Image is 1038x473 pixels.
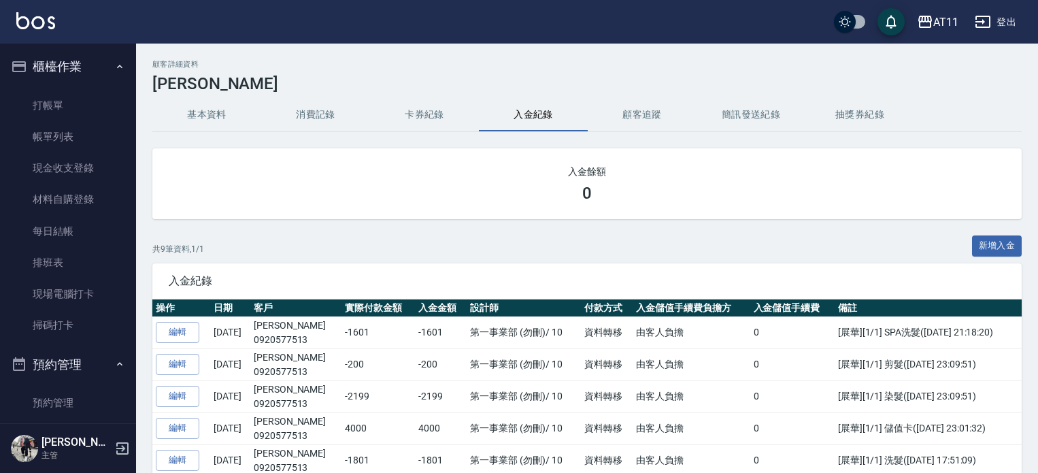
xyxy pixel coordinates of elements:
a: 掃碼打卡 [5,310,131,341]
th: 操作 [152,299,210,317]
td: 由客人負擔 [633,348,750,380]
button: 櫃檯作業 [5,49,131,84]
a: 帳單列表 [5,121,131,152]
a: 編輯 [156,354,199,375]
h2: 顧客詳細資料 [152,60,1022,69]
td: 第一事業部 (勿刪) / 10 [467,316,581,348]
td: [PERSON_NAME] [250,380,341,412]
a: 每日結帳 [5,216,131,247]
th: 設計師 [467,299,581,317]
td: [DATE] [210,412,250,444]
p: 0920577513 [254,333,338,347]
td: 0 [750,380,835,412]
td: 第一事業部 (勿刪) / 10 [467,380,581,412]
h3: [PERSON_NAME] [152,74,1022,93]
td: 資料轉移 [581,412,633,444]
p: 主管 [41,449,111,461]
a: 編輯 [156,322,199,343]
td: [展華][1/1] SPA洗髮([DATE] 21:18:20) [835,316,1022,348]
td: [DATE] [210,316,250,348]
th: 實際付款金額 [341,299,415,317]
th: 入金儲值手續費 [750,299,835,317]
a: 排班表 [5,247,131,278]
button: 預約管理 [5,347,131,382]
button: 入金紀錄 [479,99,588,131]
td: [DATE] [210,348,250,380]
td: 資料轉移 [581,348,633,380]
td: 0 [750,348,835,380]
td: 由客人負擔 [633,380,750,412]
td: 第一事業部 (勿刪) / 10 [467,412,581,444]
td: 資料轉移 [581,316,633,348]
h3: 0 [582,184,592,203]
p: 0920577513 [254,397,338,411]
td: 第一事業部 (勿刪) / 10 [467,348,581,380]
a: 材料自購登錄 [5,184,131,215]
td: -1601 [415,316,467,348]
th: 付款方式 [581,299,633,317]
button: save [877,8,905,35]
td: 0 [750,412,835,444]
h2: 入金餘額 [169,165,1005,178]
a: 編輯 [156,386,199,407]
td: -200 [341,348,415,380]
a: 單日預約紀錄 [5,419,131,450]
td: -200 [415,348,467,380]
td: -2199 [415,380,467,412]
button: 卡券紀錄 [370,99,479,131]
button: 基本資料 [152,99,261,131]
td: [展華][1/1] 染髮([DATE] 23:09:51) [835,380,1022,412]
p: 0920577513 [254,429,338,443]
button: 新增入金 [972,235,1022,257]
a: 編輯 [156,418,199,439]
img: Person [11,435,38,462]
th: 客戶 [250,299,341,317]
div: AT11 [933,14,958,31]
button: 登出 [969,10,1022,35]
h5: [PERSON_NAME]. [41,436,111,449]
td: [PERSON_NAME] [250,348,341,380]
td: [PERSON_NAME] [250,316,341,348]
th: 備註 [835,299,1022,317]
td: -1601 [341,316,415,348]
a: 現場電腦打卡 [5,278,131,310]
td: [展華][1/1] 剪髮([DATE] 23:09:51) [835,348,1022,380]
a: 打帳單 [5,90,131,121]
button: 簡訊發送紀錄 [697,99,805,131]
td: [展華][1/1] 儲值卡([DATE] 23:01:32) [835,412,1022,444]
span: 入金紀錄 [169,274,1005,288]
td: 4000 [415,412,467,444]
td: [PERSON_NAME] [250,412,341,444]
img: Logo [16,12,55,29]
td: [DATE] [210,380,250,412]
td: 資料轉移 [581,380,633,412]
td: 由客人負擔 [633,316,750,348]
button: 抽獎券紀錄 [805,99,914,131]
a: 預約管理 [5,387,131,419]
a: 現金收支登錄 [5,152,131,184]
button: 顧客追蹤 [588,99,697,131]
td: -2199 [341,380,415,412]
th: 日期 [210,299,250,317]
td: 由客人負擔 [633,412,750,444]
th: 入金儲值手續費負擔方 [633,299,750,317]
th: 入金金額 [415,299,467,317]
td: 0 [750,316,835,348]
button: 消費記錄 [261,99,370,131]
a: 編輯 [156,450,199,471]
p: 0920577513 [254,365,338,379]
td: 4000 [341,412,415,444]
button: AT11 [911,8,964,36]
p: 共 9 筆資料, 1 / 1 [152,243,204,255]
